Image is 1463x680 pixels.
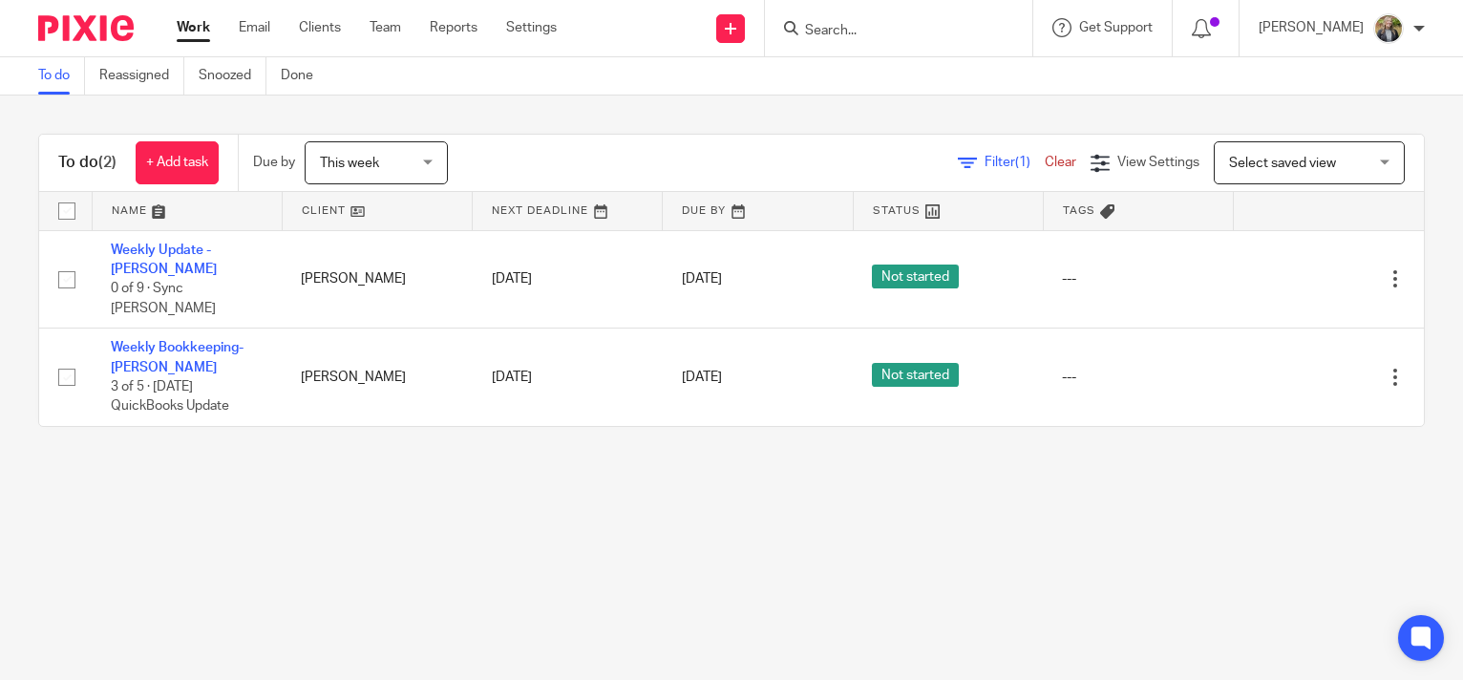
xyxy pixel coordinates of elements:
p: [PERSON_NAME] [1259,18,1364,37]
span: Tags [1063,205,1095,216]
span: [DATE] [682,272,722,286]
td: [PERSON_NAME] [282,230,472,329]
span: 3 of 5 · [DATE] QuickBooks Update [111,380,229,414]
span: Not started [872,265,959,288]
a: Work [177,18,210,37]
h1: To do [58,153,117,173]
a: Clear [1045,156,1076,169]
span: (1) [1015,156,1030,169]
a: Snoozed [199,57,266,95]
input: Search [803,23,975,40]
img: Pixie [38,15,134,41]
p: Due by [253,153,295,172]
span: [DATE] [682,371,722,384]
td: [PERSON_NAME] [282,329,472,426]
td: [DATE] [473,230,663,329]
span: This week [320,157,379,170]
a: Done [281,57,328,95]
span: Filter [985,156,1045,169]
a: To do [38,57,85,95]
span: (2) [98,155,117,170]
a: Reassigned [99,57,184,95]
a: Email [239,18,270,37]
a: Clients [299,18,341,37]
span: Select saved view [1229,157,1336,170]
img: image.jpg [1373,13,1404,44]
a: Settings [506,18,557,37]
span: View Settings [1117,156,1199,169]
span: 0 of 9 · Sync [PERSON_NAME] [111,282,216,315]
span: Not started [872,363,959,387]
a: Weekly Bookkeeping- [PERSON_NAME] [111,341,244,373]
a: Reports [430,18,477,37]
a: Weekly Update - [PERSON_NAME] [111,244,217,276]
div: --- [1062,269,1214,288]
a: + Add task [136,141,219,184]
span: Get Support [1079,21,1153,34]
td: [DATE] [473,329,663,426]
div: --- [1062,368,1214,387]
a: Team [370,18,401,37]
